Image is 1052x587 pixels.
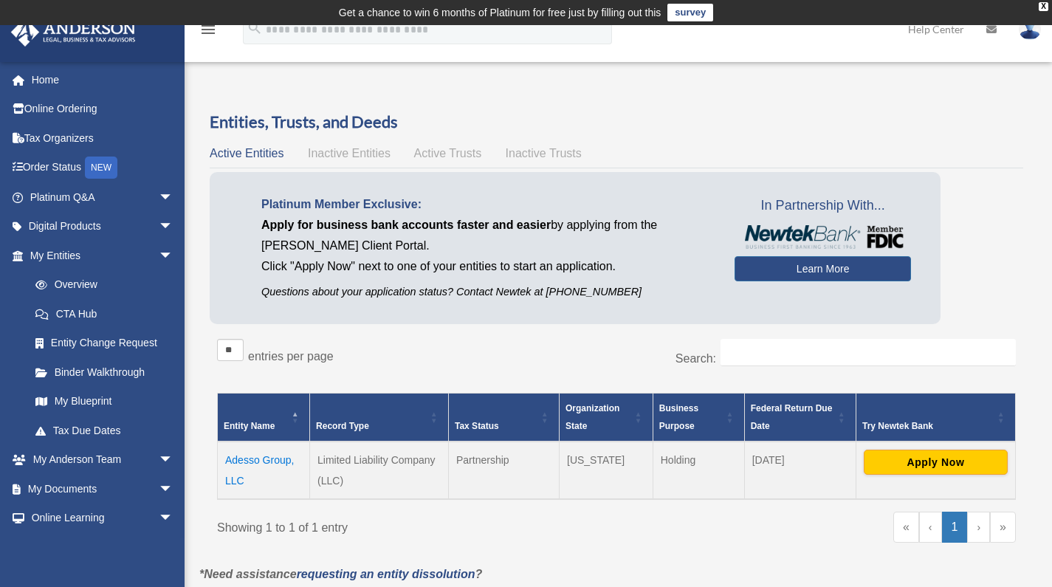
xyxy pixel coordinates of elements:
[261,215,712,256] p: by applying from the [PERSON_NAME] Client Portal.
[210,111,1023,134] h3: Entities, Trusts, and Deeds
[21,329,188,358] a: Entity Change Request
[261,256,712,277] p: Click "Apply Now" next to one of your entities to start an application.
[21,357,188,387] a: Binder Walkthrough
[560,394,653,442] th: Organization State: Activate to sort
[751,403,833,431] span: Federal Return Due Date
[339,4,661,21] div: Get a chance to win 6 months of Platinum for free just by filling out this
[159,474,188,504] span: arrow_drop_down
[21,299,188,329] a: CTA Hub
[10,65,196,95] a: Home
[560,442,653,499] td: [US_STATE]
[308,147,391,159] span: Inactive Entities
[159,445,188,476] span: arrow_drop_down
[21,387,188,416] a: My Blueprint
[310,442,449,499] td: Limited Liability Company (LLC)
[199,568,482,580] em: *Need assistance ?
[261,194,712,215] p: Platinum Member Exclusive:
[10,182,196,212] a: Platinum Q&Aarrow_drop_down
[506,147,582,159] span: Inactive Trusts
[10,241,188,270] a: My Entitiesarrow_drop_down
[10,123,196,153] a: Tax Organizers
[1039,2,1048,11] div: close
[675,352,716,365] label: Search:
[217,512,605,538] div: Showing 1 to 1 of 1 entry
[247,20,263,36] i: search
[159,504,188,534] span: arrow_drop_down
[414,147,482,159] span: Active Trusts
[856,394,1015,442] th: Try Newtek Bank : Activate to sort
[744,442,856,499] td: [DATE]
[653,442,744,499] td: Holding
[565,403,619,431] span: Organization State
[21,416,188,445] a: Tax Due Dates
[218,394,310,442] th: Entity Name: Activate to invert sorting
[744,394,856,442] th: Federal Return Due Date: Activate to sort
[297,568,475,580] a: requesting an entity dissolution
[218,442,310,499] td: Adesso Group, LLC
[159,241,188,271] span: arrow_drop_down
[10,532,196,562] a: Billingarrow_drop_down
[449,394,560,442] th: Tax Status: Activate to sort
[742,225,904,249] img: NewtekBankLogoSM.png
[199,26,217,38] a: menu
[199,21,217,38] i: menu
[10,212,196,241] a: Digital Productsarrow_drop_down
[864,450,1008,475] button: Apply Now
[862,417,993,435] div: Try Newtek Bank
[261,283,712,301] p: Questions about your application status? Contact Newtek at [PHONE_NUMBER]
[7,18,140,47] img: Anderson Advisors Platinum Portal
[1019,18,1041,40] img: User Pic
[10,474,196,504] a: My Documentsarrow_drop_down
[659,403,698,431] span: Business Purpose
[735,256,911,281] a: Learn More
[449,442,560,499] td: Partnership
[10,445,196,475] a: My Anderson Teamarrow_drop_down
[316,421,369,431] span: Record Type
[224,421,275,431] span: Entity Name
[159,532,188,563] span: arrow_drop_down
[653,394,744,442] th: Business Purpose: Activate to sort
[667,4,713,21] a: survey
[248,350,334,363] label: entries per page
[21,270,181,300] a: Overview
[210,147,283,159] span: Active Entities
[735,194,911,218] span: In Partnership With...
[10,95,196,124] a: Online Ordering
[85,157,117,179] div: NEW
[310,394,449,442] th: Record Type: Activate to sort
[893,512,919,543] a: First
[159,182,188,213] span: arrow_drop_down
[159,212,188,242] span: arrow_drop_down
[10,153,196,183] a: Order StatusNEW
[10,504,196,533] a: Online Learningarrow_drop_down
[261,219,551,231] span: Apply for business bank accounts faster and easier
[455,421,499,431] span: Tax Status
